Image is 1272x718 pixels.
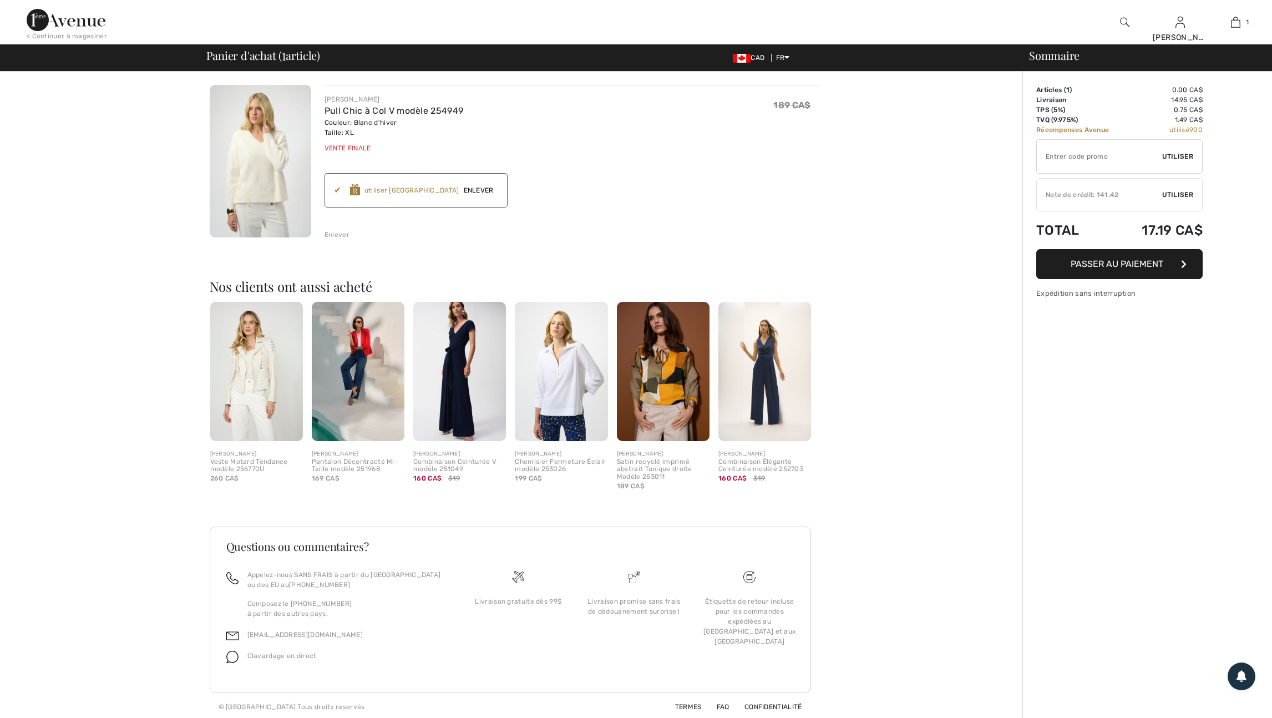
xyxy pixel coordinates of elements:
[210,450,303,458] div: [PERSON_NAME]
[731,703,802,711] a: Confidentialité
[413,450,506,458] div: [PERSON_NAME]
[585,596,683,616] div: Livraison promise sans frais de dédouanement surprise !
[743,571,756,583] img: Livraison gratuite dès 99$
[701,596,798,646] div: Étiquette de retour incluse pour les commandes expédiées au [GEOGRAPHIC_DATA] et aux [GEOGRAPHIC_...
[448,473,460,483] span: 319
[662,703,702,711] a: Termes
[617,458,710,481] div: Satin recyclé imprimé abstrait Tunique droite Modèle 253011
[733,54,769,62] span: CAD
[1120,16,1129,29] img: recherche
[617,302,710,441] img: Satin recyclé imprimé abstrait Tunique droite Modèle 253011
[617,450,710,458] div: [PERSON_NAME]
[459,185,498,195] span: Enlever
[226,572,239,584] img: call
[312,474,339,482] span: 169 CA$
[469,596,567,606] div: Livraison gratuite dès 99$
[1036,115,1127,125] td: TVQ (9.975%)
[27,9,105,31] img: 1ère Avenue
[1036,211,1127,249] td: Total
[703,703,729,711] a: FAQ
[247,652,317,660] span: Clavardage en direct
[1127,125,1203,135] td: utilisé
[1036,249,1203,279] button: Passer au paiement
[1208,16,1263,29] a: 1
[515,302,607,441] img: Chemisier Fermeture Éclair modèle 253026
[1036,105,1127,115] td: TPS (5%)
[1036,95,1127,105] td: Livraison
[733,54,751,63] img: Canadian Dollar
[718,450,811,458] div: [PERSON_NAME]
[247,599,448,619] p: Composez le [PHONE_NUMBER] à partir des autres pays.
[210,280,820,293] h2: Nos clients ont aussi acheté
[325,143,463,153] div: Vente finale
[413,474,442,482] span: 160 CA$
[1189,126,1203,134] span: 900
[617,482,645,490] span: 189 CA$
[1036,288,1203,299] div: Expédition sans interruption
[312,302,404,441] img: Pantalon Décontracté Mi-Taille modèle 251968
[1246,17,1249,27] span: 1
[247,631,363,639] a: [EMAIL_ADDRESS][DOMAIN_NAME]
[27,31,107,41] div: < Continuer à magasiner
[512,571,524,583] img: Livraison gratuite dès 99$
[628,571,640,583] img: Livraison promise sans frais de dédouanement surprise&nbsp;!
[364,185,459,195] div: utiliser [GEOGRAPHIC_DATA]
[325,118,463,138] div: Couleur: Blanc d'hiver Taille: XL
[1037,140,1162,173] input: Code promo
[1175,17,1185,27] a: Se connecter
[226,541,794,552] h3: Questions ou commentaires?
[1127,211,1203,249] td: 17.19 CA$
[718,474,747,482] span: 160 CA$
[210,302,303,441] img: Veste Motard Tendance modèle 256770U
[312,450,404,458] div: [PERSON_NAME]
[1071,259,1163,269] span: Passer au paiement
[282,47,286,62] span: 1
[210,85,311,237] img: Pull Chic à Col V modèle 254949
[219,702,365,712] div: © [GEOGRAPHIC_DATA] Tous droits reservés
[773,100,810,110] span: 189 CA$
[753,473,766,483] span: 319
[210,474,239,482] span: 260 CA$
[1231,16,1240,29] img: Mon panier
[776,54,790,62] span: FR
[718,458,811,474] div: Combinaison Élégante Ceinturée modèle 252703
[206,50,321,61] span: Panier d'achat ( article)
[350,184,360,195] img: Reward-Logo.svg
[515,474,542,482] span: 199 CA$
[413,458,506,474] div: Combinaison Ceinturée V modèle 251049
[1127,115,1203,125] td: 1.49 CA$
[1162,151,1193,161] span: Utiliser
[325,105,463,116] a: Pull Chic à Col V modèle 254949
[1127,105,1203,115] td: 0.75 CA$
[1127,95,1203,105] td: 14.95 CA$
[289,581,350,589] a: [PHONE_NUMBER]
[1036,85,1127,95] td: Articles ( )
[1127,85,1203,95] td: 0.00 CA$
[1036,125,1127,135] td: Récompenses Avenue
[210,458,303,474] div: Veste Motard Tendance modèle 256770U
[1162,190,1193,200] span: Utiliser
[1175,16,1185,29] img: Mes infos
[247,570,448,590] p: Appelez-nous SANS FRAIS à partir du [GEOGRAPHIC_DATA] ou des EU au
[515,458,607,474] div: Chemisier Fermeture Éclair modèle 253026
[1153,32,1207,43] div: [PERSON_NAME]
[334,184,350,197] div: ✔
[1037,190,1162,200] div: Note de crédit: 141.42
[1066,86,1070,94] span: 1
[312,458,404,474] div: Pantalon Décontracté Mi-Taille modèle 251968
[226,630,239,642] img: email
[718,302,811,441] img: Combinaison Élégante Ceinturée modèle 252703
[515,450,607,458] div: [PERSON_NAME]
[325,230,349,240] div: Enlever
[413,302,506,441] img: Combinaison Ceinturée V modèle 251049
[1016,50,1265,61] div: Sommaire
[226,651,239,663] img: chat
[325,94,463,104] div: [PERSON_NAME]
